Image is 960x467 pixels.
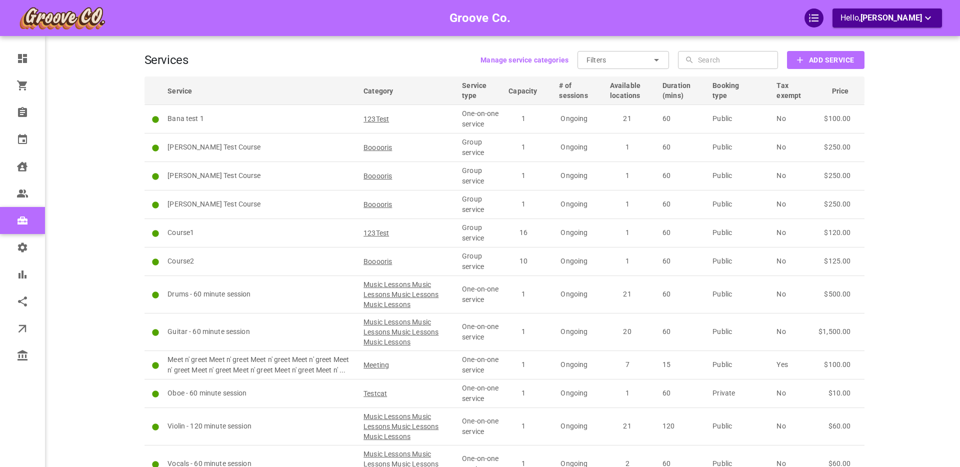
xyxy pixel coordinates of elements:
[662,170,703,181] p: 60
[712,80,767,100] span: Booking type
[553,326,595,337] p: Ongoing
[662,227,703,238] p: 60
[503,199,544,209] p: 1
[167,142,354,152] p: [PERSON_NAME] Test Course
[712,289,767,299] p: Public
[462,354,499,375] p: One-on-one service
[712,421,767,431] p: Public
[776,421,814,431] p: No
[553,359,595,370] p: Ongoing
[712,326,767,337] p: Public
[698,51,775,69] input: Search
[503,359,544,370] p: 1
[167,86,205,96] span: Service
[662,80,703,100] span: Duration (mins)
[776,359,814,370] p: Yes
[553,113,595,124] p: Ongoing
[503,326,544,337] p: 1
[462,321,499,342] p: One-on-one service
[553,289,595,299] p: Ongoing
[605,227,649,238] p: 1
[167,227,354,238] p: Course1
[605,199,649,209] p: 1
[363,360,389,370] span: Meeting
[662,289,703,299] p: 60
[860,13,922,22] span: [PERSON_NAME]
[144,53,188,67] h1: Services
[462,80,499,100] span: Service type
[363,256,392,266] span: Booooris
[167,170,354,181] p: [PERSON_NAME] Test Course
[712,359,767,370] p: Public
[363,228,389,238] span: 123Test
[151,144,160,152] svg: Active
[776,388,814,398] p: No
[18,5,106,30] img: company-logo
[809,54,854,66] b: Add Service
[167,289,354,299] p: Drums - 60 minute session
[151,423,160,431] svg: Active
[662,256,703,266] p: 60
[363,279,453,309] span: Music Lessons Music Lessons Music Lessons Music Lessons
[167,256,354,266] p: Course2
[462,251,499,272] p: Group service
[605,359,649,370] p: 7
[167,388,354,398] p: Oboe - 60 minute session
[776,199,814,209] p: No
[824,290,850,298] span: $500.00
[503,388,544,398] p: 1
[151,115,160,124] svg: Active
[712,142,767,152] p: Public
[712,388,767,398] p: Private
[462,284,499,305] p: One-on-one service
[605,421,649,431] p: 21
[605,113,649,124] p: 21
[553,421,595,431] p: Ongoing
[151,361,160,370] svg: Active
[559,80,600,100] span: # of sessions
[363,388,387,398] span: Testcat
[462,108,499,129] p: One-on-one service
[824,143,850,151] span: $250.00
[605,326,649,337] p: 20
[167,421,354,431] p: Violin - 120 minute session
[503,227,544,238] p: 16
[503,421,544,431] p: 1
[363,114,389,124] span: 123Test
[363,142,392,152] span: Booooris
[824,228,850,236] span: $120.00
[167,326,354,337] p: Guitar - 60 minute session
[832,8,942,27] button: Hello,[PERSON_NAME]
[151,258,160,266] svg: Active
[662,142,703,152] p: 60
[363,171,392,181] span: Booooris
[167,199,354,209] p: [PERSON_NAME] Test Course
[503,289,544,299] p: 1
[662,326,703,337] p: 60
[824,360,850,368] span: $100.00
[828,422,851,430] span: $60.00
[787,51,864,69] button: Add Service
[151,291,160,299] svg: Active
[776,326,814,337] p: No
[712,256,767,266] p: Public
[553,170,595,181] p: Ongoing
[462,222,499,243] p: Group service
[662,421,703,431] p: 120
[462,137,499,158] p: Group service
[553,256,595,266] p: Ongoing
[503,113,544,124] p: 1
[151,201,160,209] svg: Active
[832,86,862,96] span: Price
[151,390,160,398] svg: Active
[712,113,767,124] p: Public
[363,411,453,441] span: Music Lessons Music Lessons Music Lessons Music Lessons
[363,199,392,209] span: Booooris
[804,8,823,27] div: QuickStart Guide
[712,227,767,238] p: Public
[662,113,703,124] p: 60
[776,113,814,124] p: No
[553,199,595,209] p: Ongoing
[167,113,354,124] p: Bana test 1
[167,354,354,375] p: Meet n' greet Meet n' greet Meet n' greet Meet n' greet Meet n' greet Meet n' greet Meet n' greet...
